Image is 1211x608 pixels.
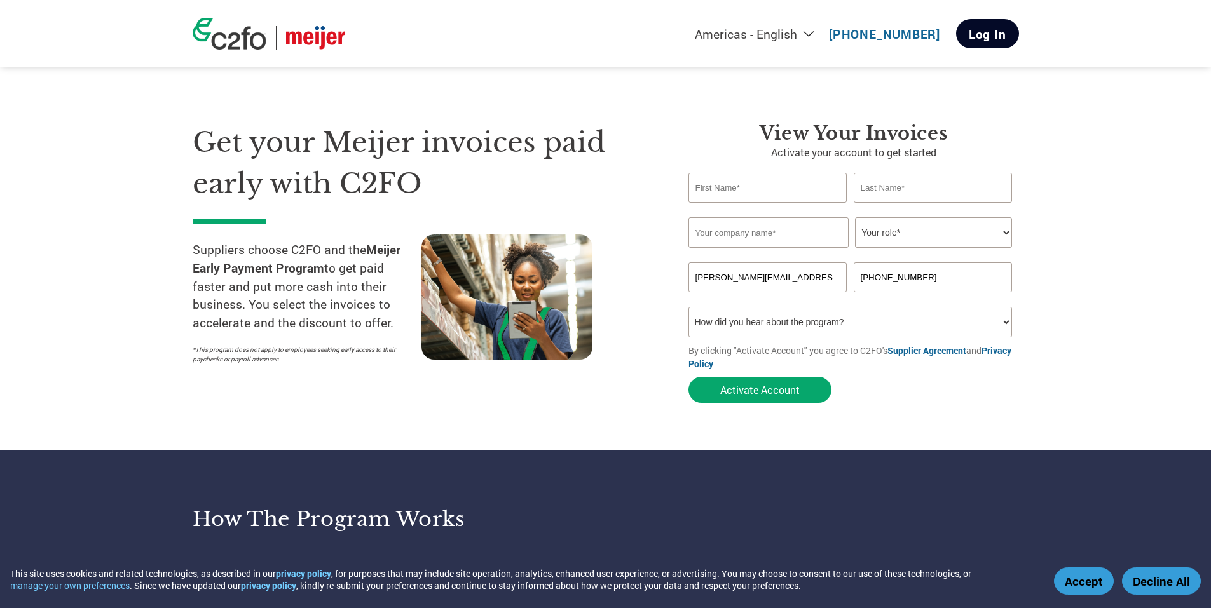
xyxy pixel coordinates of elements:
[10,567,1036,591] div: This site uses cookies and related technologies, as described in our , for purposes that may incl...
[855,217,1012,248] select: Title/Role
[1054,567,1114,595] button: Accept
[688,217,849,248] input: Your company name*
[887,344,966,356] a: Supplier Agreement
[421,234,592,360] img: supply chain worker
[688,377,831,403] button: Activate Account
[286,26,345,50] img: Meijer
[688,249,1013,257] div: Invalid company name or company name is too long
[688,122,1019,145] h3: View Your Invoices
[193,345,409,364] p: *This program does not apply to employees seeking early access to their paychecks or payroll adva...
[241,579,296,591] a: privacy policy
[854,294,1013,302] div: Inavlid Phone Number
[688,344,1019,370] p: By clicking "Activate Account" you agree to C2FO's and
[688,145,1019,160] p: Activate your account to get started
[193,122,650,204] h1: Get your Meijer invoices paid early with C2FO
[854,262,1013,292] input: Phone*
[193,18,266,50] img: c2fo logo
[193,241,421,332] p: Suppliers choose C2FO and the to get paid faster and put more cash into their business. You selec...
[854,173,1013,203] input: Last Name*
[193,506,590,532] h3: How the program works
[688,344,1011,370] a: Privacy Policy
[688,294,847,302] div: Inavlid Email Address
[688,173,847,203] input: First Name*
[193,241,400,276] strong: Meijer Early Payment Program
[688,204,847,212] div: Invalid first name or first name is too long
[854,204,1013,212] div: Invalid last name or last name is too long
[829,26,940,42] a: [PHONE_NUMBER]
[956,19,1019,48] a: Log In
[1122,567,1201,595] button: Decline All
[276,567,331,579] a: privacy policy
[688,262,847,292] input: Invalid Email format
[10,579,130,591] button: manage your own preferences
